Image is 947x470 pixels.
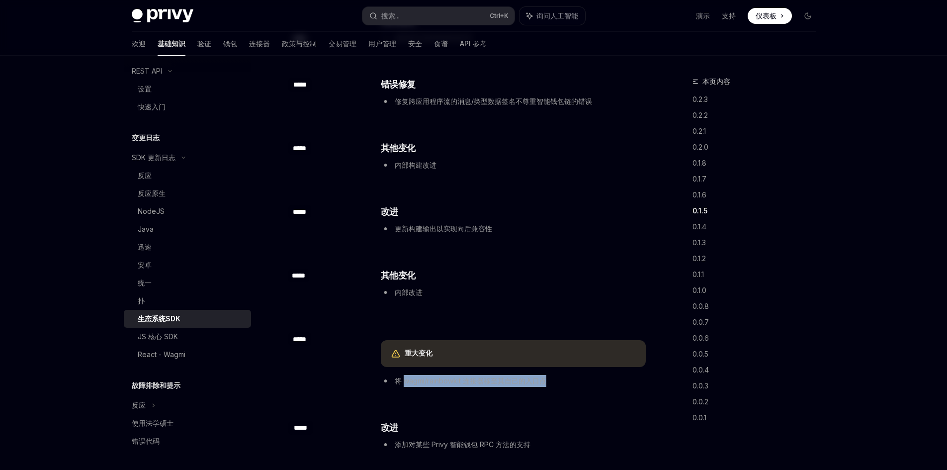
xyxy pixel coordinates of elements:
a: 0.1.0 [692,282,824,298]
a: 迅速 [124,238,251,256]
img: 深色标志 [132,9,193,23]
font: 将 wagmi/rainbowkit 连接器移至其自己的入口点 [395,376,546,385]
a: 0.1.6 [692,187,824,203]
font: 0.0.5 [692,350,708,358]
a: 0.0.4 [692,362,824,378]
font: 0.1.8 [692,159,706,167]
font: 支持 [722,11,736,20]
font: 0.1.6 [692,190,706,199]
font: JS 核心 SDK [138,332,178,341]
svg: 警告 [391,349,401,359]
a: 快速入门 [124,98,251,116]
a: Java [124,220,251,238]
a: 0.2.0 [692,139,824,155]
a: 食谱 [434,32,448,56]
a: 0.1.1 [692,267,824,282]
a: 0.0.5 [692,346,824,362]
font: 0.2.1 [692,127,706,135]
font: 错误修复 [381,79,416,90]
a: 使用法学硕士 [124,414,251,432]
a: 0.1.5 [692,203,824,219]
font: +K [500,12,509,19]
a: 0.0.7 [692,314,824,330]
a: 验证 [197,32,211,56]
button: 搜索...Ctrl+K [362,7,515,25]
font: 验证 [197,39,211,48]
font: 0.2.0 [692,143,708,151]
a: 0.0.2 [692,394,824,410]
font: 生态系统SDK [138,314,180,323]
font: API 参考 [460,39,487,48]
font: 0.1.5 [692,206,707,215]
font: 欢迎 [132,39,146,48]
button: 询问人工智能 [519,7,585,25]
font: 搜索... [381,11,400,20]
font: 0.2.2 [692,111,708,119]
font: 设置 [138,85,152,93]
font: 0.1.4 [692,222,706,231]
a: 0.1.2 [692,251,824,267]
font: 内部改进 [395,288,423,296]
font: 本页内容 [702,77,730,86]
font: 仪表板 [756,11,776,20]
a: 反应 [124,167,251,185]
a: 安全 [408,32,422,56]
font: 更新构建输出以实现向后兼容性 [395,224,492,233]
a: 交易管理 [329,32,356,56]
a: 0.2.3 [692,92,824,107]
font: 安全 [408,39,422,48]
a: 支持 [722,11,736,21]
button: 切换暗模式 [800,8,816,24]
font: 反应原生 [138,189,166,197]
font: 反应 [132,401,146,409]
font: 改进 [381,422,398,433]
font: 演示 [696,11,710,20]
font: 0.0.2 [692,397,708,406]
a: 统一 [124,274,251,292]
font: 0.1.3 [692,238,706,247]
font: 0.0.8 [692,302,709,310]
font: 0.0.3 [692,381,708,390]
font: 安卓 [138,261,152,269]
a: 欢迎 [132,32,146,56]
font: 用户管理 [368,39,396,48]
font: 重大变化 [405,349,432,357]
a: 扑 [124,292,251,310]
font: 0.0.7 [692,318,709,326]
font: 添加对某些 Privy 智能钱包 RPC 方法的支持 [395,440,530,449]
a: 用户管理 [368,32,396,56]
font: 0.1.0 [692,286,706,294]
a: 仪表板 [748,8,792,24]
font: 政策与控制 [282,39,317,48]
font: 迅速 [138,243,152,251]
a: API 参考 [460,32,487,56]
a: JS 核心 SDK [124,328,251,346]
a: 基础知识 [158,32,185,56]
a: 0.2.2 [692,107,824,123]
font: 其他变化 [381,270,416,281]
font: 0.1.2 [692,254,706,263]
font: 钱包 [223,39,237,48]
a: 演示 [696,11,710,21]
font: 错误代码 [132,437,160,445]
a: 错误代码 [124,432,251,450]
a: 连接器 [249,32,270,56]
font: 变更日志 [132,133,160,142]
font: Ctrl [490,12,500,19]
font: NodeJS [138,207,165,215]
font: 改进 [381,206,398,217]
a: 0.0.1 [692,410,824,426]
font: 0.2.3 [692,95,708,103]
font: 0.1.7 [692,175,706,183]
a: 反应原生 [124,185,251,202]
font: 使用法学硕士 [132,419,173,427]
font: 其他变化 [381,143,416,153]
font: 扑 [138,296,145,305]
font: 0.1.1 [692,270,704,279]
font: 交易管理 [329,39,356,48]
a: 0.1.8 [692,155,824,171]
a: 0.1.4 [692,219,824,235]
a: NodeJS [124,202,251,220]
a: 生态系统SDK [124,310,251,328]
a: 0.2.1 [692,123,824,139]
